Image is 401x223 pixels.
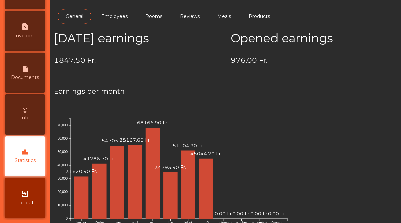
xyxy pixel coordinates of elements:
text: 31620.90 Fr. [66,168,97,174]
i: leaderboard [22,149,28,155]
i: exit_to_app [21,190,29,198]
a: Products [241,9,278,24]
text: 0.00 Fr. [268,211,286,217]
h2: [DATE] earnings [54,31,221,45]
text: 34793.90 Fr. [155,164,186,170]
text: 68166.90 Fr. [137,120,168,126]
h4: 976.00 Fr. [231,55,397,65]
text: 54705.30 Fr. [102,138,133,144]
h2: Opened earnings [231,31,397,45]
span: Logout [16,199,34,206]
a: Reviews [172,9,208,24]
span: Info [20,114,30,121]
text: 45044.20 Fr. [190,151,222,157]
text: 55167.60 Fr. [119,137,151,143]
h4: Earnings per month [54,86,397,96]
text: 0.00 Fr. [250,211,268,217]
i: request_page [21,23,29,31]
span: Documents [11,74,39,81]
text: 51104.90 Fr. [173,142,204,148]
text: 41286.70 Fr. [83,156,115,162]
a: Meals [209,9,239,24]
text: 10,000 [57,203,68,207]
text: 0.00 Fr. [232,211,250,217]
text: 60,000 [57,137,68,140]
i: file_copy [21,64,29,72]
span: Statistics [15,157,36,164]
text: 40,000 [57,163,68,167]
a: Rooms [137,9,170,24]
text: 0 [66,217,68,220]
text: 30,000 [57,177,68,180]
text: 0.00 Fr. [215,211,233,217]
span: Invoicing [14,32,36,39]
h4: 1847.50 Fr. [54,55,221,65]
a: Employees [93,9,136,24]
text: 50,000 [57,150,68,154]
text: 70,000 [57,123,68,127]
a: General [58,9,91,24]
text: 20,000 [57,190,68,194]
